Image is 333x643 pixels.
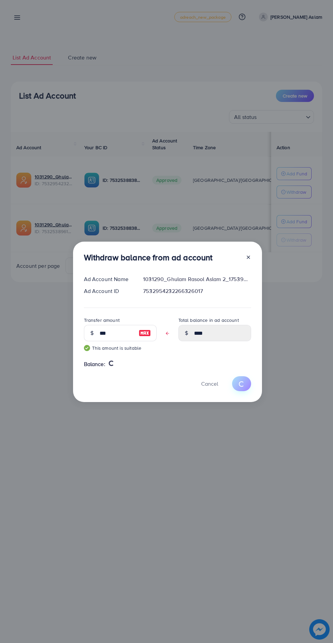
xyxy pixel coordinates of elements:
div: Ad Account ID [78,287,138,295]
img: image [139,329,151,337]
label: Total balance in ad account [178,317,239,324]
button: Cancel [193,376,227,391]
h3: Withdraw balance from ad account [84,253,213,262]
div: 7532954232266326017 [138,287,256,295]
div: 1031290_Ghulam Rasool Aslam 2_1753902599199 [138,275,256,283]
span: Cancel [201,380,218,387]
div: Ad Account Name [78,275,138,283]
small: This amount is suitable [84,345,157,351]
img: guide [84,345,90,351]
label: Transfer amount [84,317,120,324]
span: Balance: [84,360,105,368]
